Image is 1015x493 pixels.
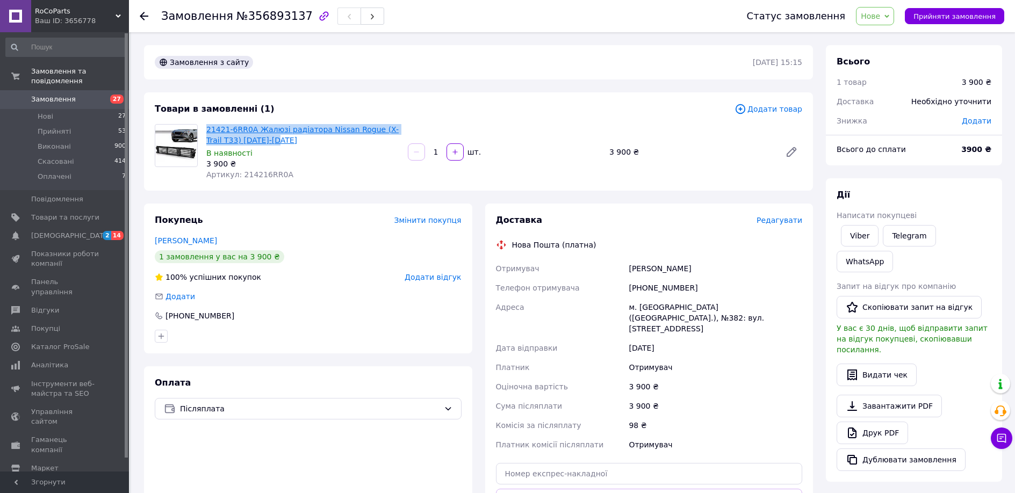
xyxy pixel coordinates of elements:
input: Номер експрес-накладної [496,463,803,484]
span: Дата відправки [496,344,558,352]
button: Чат з покупцем [991,427,1012,449]
span: Додати відгук [405,273,461,281]
span: Гаманець компанії [31,435,99,454]
div: 1 замовлення у вас на 3 900 ₴ [155,250,284,263]
div: Отримувач [627,435,804,454]
span: В наявності [206,149,253,157]
span: Нові [38,112,53,121]
span: 414 [114,157,126,166]
span: Додати [165,292,195,301]
span: Замовлення [161,10,233,23]
span: Платник комісії післяплати [496,440,604,449]
span: Редагувати [757,216,802,224]
span: Комісія за післяплату [496,421,581,430]
button: Прийняти замовлення [905,8,1004,24]
div: [PHONE_NUMBER] [164,310,235,321]
span: Показники роботи компанії [31,249,99,269]
a: WhatsApp [837,251,893,272]
span: 27 [110,95,124,104]
span: Прийняті [38,127,71,136]
span: 900 [114,142,126,151]
a: Друк PDF [837,422,908,444]
span: Знижка [837,117,867,125]
input: Пошук [5,38,127,57]
span: 100% [165,273,187,281]
div: Отримувач [627,358,804,377]
div: [DATE] [627,338,804,358]
span: Оплачені [38,172,71,182]
div: 3 900 ₴ [206,158,399,169]
span: 1 товар [837,78,867,86]
div: Замовлення з сайту [155,56,253,69]
div: 98 ₴ [627,416,804,435]
span: Всього [837,56,870,67]
span: 14 [111,231,124,240]
span: Виконані [38,142,71,151]
a: [PERSON_NAME] [155,236,217,245]
button: Скопіювати запит на відгук [837,296,982,318]
span: Запит на відгук про компанію [837,282,956,291]
span: Повідомлення [31,194,83,204]
a: 21421-6RR0A Жалюзі радіатора Nissan Rogue (X-Trail T33) [DATE]-[DATE] [206,125,399,144]
span: Покупець [155,215,203,225]
span: [DEMOGRAPHIC_DATA] [31,231,111,241]
div: Необхідно уточнити [905,90,998,113]
span: Сума післяплати [496,402,563,410]
div: [PHONE_NUMBER] [627,278,804,298]
div: 3 900 ₴ [605,144,776,160]
div: м. [GEOGRAPHIC_DATA] ([GEOGRAPHIC_DATA].), №382: вул. [STREET_ADDRESS] [627,298,804,338]
button: Видати чек [837,364,917,386]
span: Відгуки [31,306,59,315]
span: 2 [103,231,111,240]
span: У вас є 30 днів, щоб відправити запит на відгук покупцеві, скопіювавши посилання. [837,324,988,354]
span: 7 [122,172,126,182]
span: №356893137 [236,10,313,23]
span: Замовлення [31,95,76,104]
div: Ваш ID: 3656778 [35,16,129,26]
span: Отримувач [496,264,539,273]
div: 3 900 ₴ [627,377,804,396]
span: Інструменти веб-майстра та SEO [31,379,99,398]
span: Післяплата [180,403,440,415]
span: Панель управління [31,277,99,296]
span: Товари та послуги [31,213,99,222]
span: Доставка [496,215,543,225]
img: 21421-6RR0A Жалюзі радіатора Nissan Rogue (X-Trail T33) 2021-2024 [155,129,197,162]
b: 3900 ₴ [961,145,991,154]
span: Дії [837,190,850,200]
span: Оціночна вартість [496,382,568,391]
a: Редагувати [781,141,802,163]
div: Нова Пошта (платна) [509,240,599,250]
span: Всього до сплати [837,145,906,154]
span: Платник [496,363,530,372]
span: Артикул: 214216RR0A [206,170,293,179]
div: 3 900 ₴ [627,396,804,416]
span: Написати покупцеві [837,211,917,220]
span: Нове [861,12,880,20]
span: Доставка [837,97,874,106]
span: 27 [118,112,126,121]
span: Каталог ProSale [31,342,89,352]
span: Додати [962,117,991,125]
span: Адреса [496,303,524,311]
button: Дублювати замовлення [837,448,966,471]
span: Змінити покупця [394,216,462,224]
div: Повернутися назад [140,11,148,21]
div: шт. [465,147,482,157]
div: 3 900 ₴ [962,77,991,88]
span: RoCoParts [35,6,116,16]
span: Прийняти замовлення [913,12,996,20]
div: успішних покупок [155,272,261,282]
time: [DATE] 15:15 [753,58,802,67]
span: Телефон отримувача [496,284,580,292]
span: Покупці [31,324,60,334]
a: Telegram [883,225,935,247]
a: Viber [841,225,879,247]
span: Маркет [31,463,59,473]
span: Аналітика [31,360,68,370]
span: Оплата [155,378,191,388]
span: Замовлення та повідомлення [31,67,129,86]
div: [PERSON_NAME] [627,259,804,278]
span: Додати товар [735,103,802,115]
div: Статус замовлення [747,11,846,21]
